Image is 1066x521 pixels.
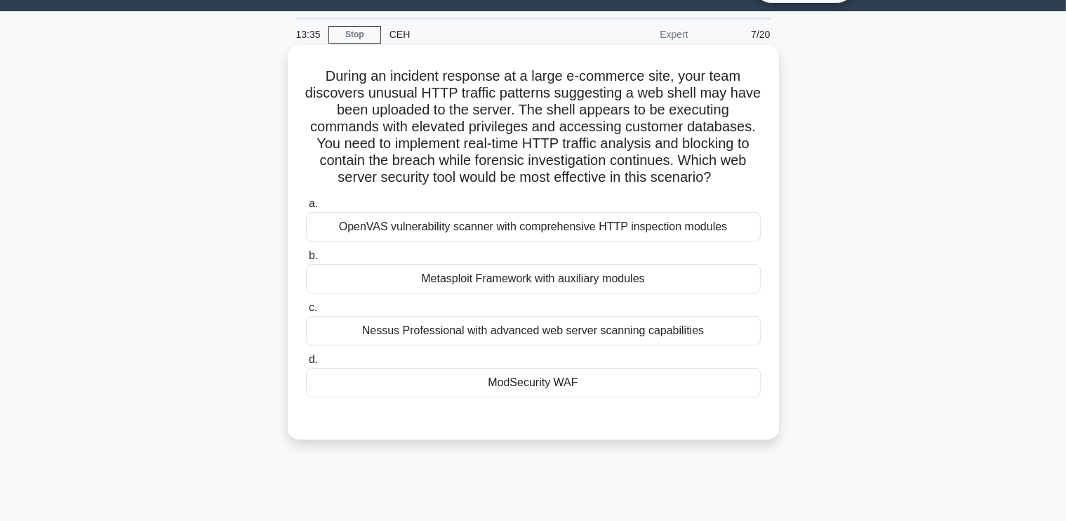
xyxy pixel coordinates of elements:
[697,20,779,48] div: 7/20
[309,249,318,261] span: b.
[328,26,381,44] a: Stop
[306,368,761,397] div: ModSecurity WAF
[306,316,761,345] div: Nessus Professional with advanced web server scanning capabilities
[306,264,761,294] div: Metasploit Framework with auxiliary modules
[574,20,697,48] div: Expert
[381,20,574,48] div: CEH
[309,197,318,209] span: a.
[309,353,318,365] span: d.
[306,212,761,242] div: OpenVAS vulnerability scanner with comprehensive HTTP inspection modules
[309,301,317,313] span: c.
[305,67,762,187] h5: During an incident response at a large e-commerce site, your team discovers unusual HTTP traffic ...
[288,20,328,48] div: 13:35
